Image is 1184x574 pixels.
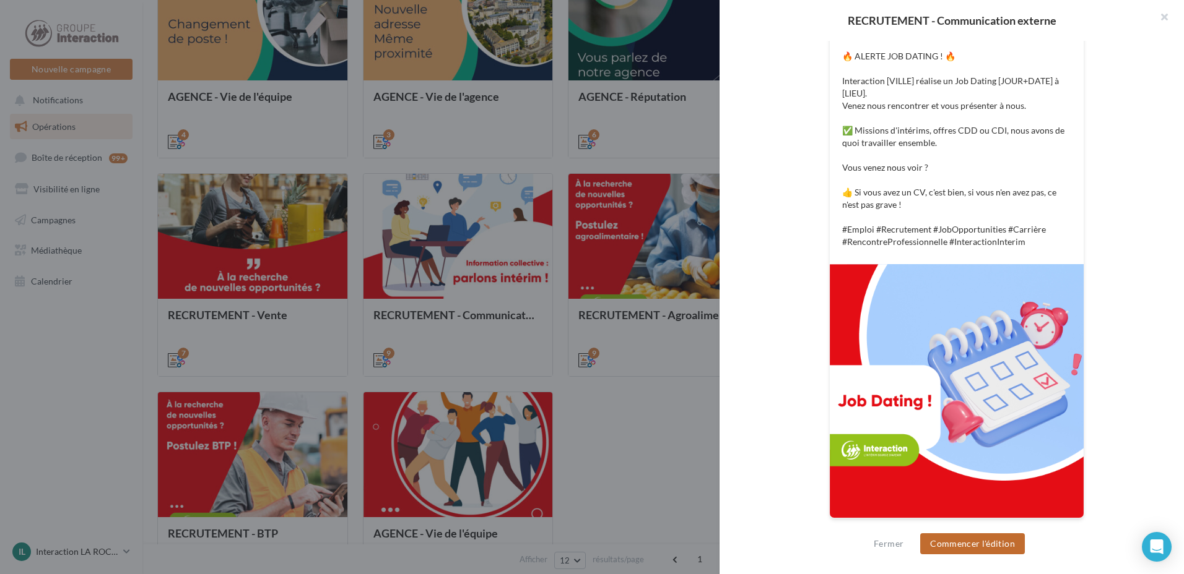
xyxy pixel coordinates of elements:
[1142,532,1172,562] div: Open Intercom Messenger
[739,15,1164,26] div: RECRUTEMENT - Communication externe
[920,533,1025,554] button: Commencer l'édition
[869,536,908,551] button: Fermer
[842,50,1071,248] p: 🔥 ALERTE JOB DATING ! 🔥 Interaction [VILLE] réalise un Job Dating [JOUR+DATE] à [LIEU]. Venez nou...
[829,518,1084,534] div: La prévisualisation est non-contractuelle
